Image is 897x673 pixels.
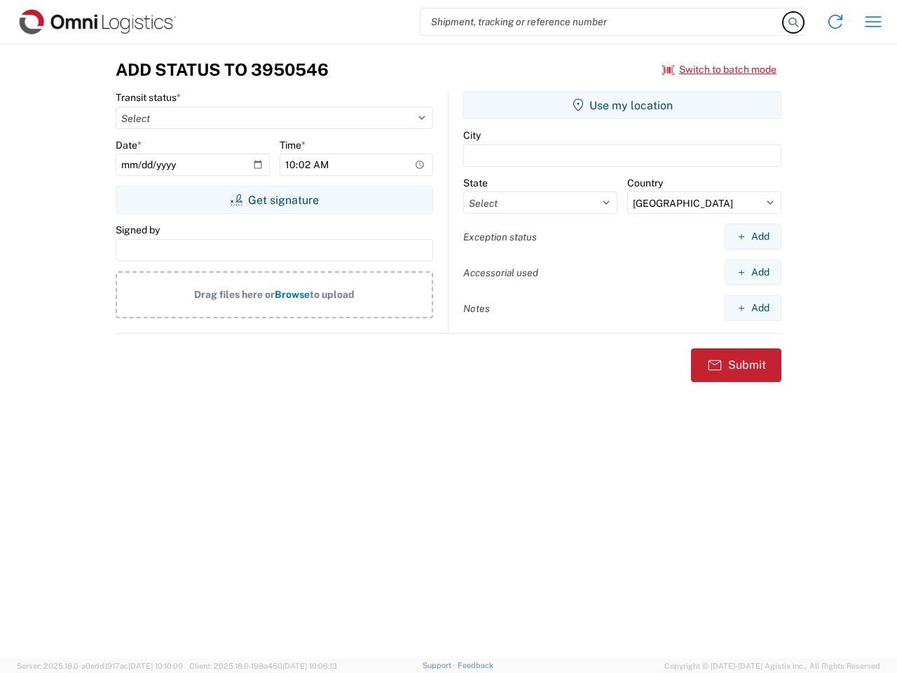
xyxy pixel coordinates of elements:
span: Server: 2025.18.0-a0edd1917ac [17,662,183,670]
label: Transit status [116,91,181,104]
label: Signed by [116,224,160,236]
button: Add [725,224,781,250]
span: [DATE] 10:06:13 [282,662,337,670]
button: Add [725,259,781,285]
label: Date [116,139,142,151]
label: State [463,177,488,189]
label: City [463,129,481,142]
span: [DATE] 10:10:00 [128,662,183,670]
label: Time [280,139,306,151]
button: Add [725,295,781,321]
button: Get signature [116,186,433,214]
label: Accessorial used [463,266,538,279]
span: Copyright © [DATE]-[DATE] Agistix Inc., All Rights Reserved [664,660,880,672]
label: Country [627,177,663,189]
a: Support [423,661,458,669]
input: Shipment, tracking or reference number [420,8,783,35]
span: to upload [310,289,355,300]
button: Use my location [463,91,781,119]
label: Notes [463,302,490,315]
span: Client: 2025.18.0-198a450 [189,662,337,670]
label: Exception status [463,231,537,243]
span: Browse [275,289,310,300]
button: Submit [691,348,781,382]
button: Switch to batch mode [662,58,776,81]
h3: Add Status to 3950546 [116,60,329,80]
span: Drag files here or [194,289,275,300]
a: Feedback [458,661,493,669]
